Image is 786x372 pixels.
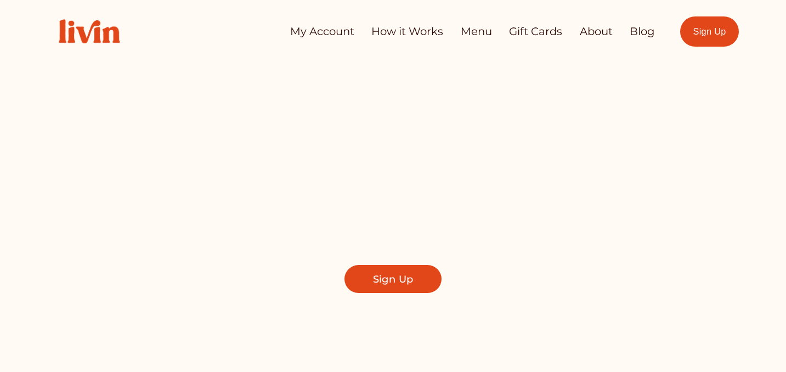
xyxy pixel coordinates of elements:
[509,21,562,42] a: Gift Cards
[630,21,655,42] a: Blog
[461,21,492,42] a: Menu
[680,16,739,47] a: Sign Up
[47,8,132,55] img: Livin
[344,265,442,293] a: Sign Up
[580,21,613,42] a: About
[214,196,572,244] span: Find a local chef who prepares customized, healthy meals in your kitchen
[167,127,620,179] span: Take Back Your Evenings
[371,21,443,42] a: How it Works
[290,21,354,42] a: My Account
